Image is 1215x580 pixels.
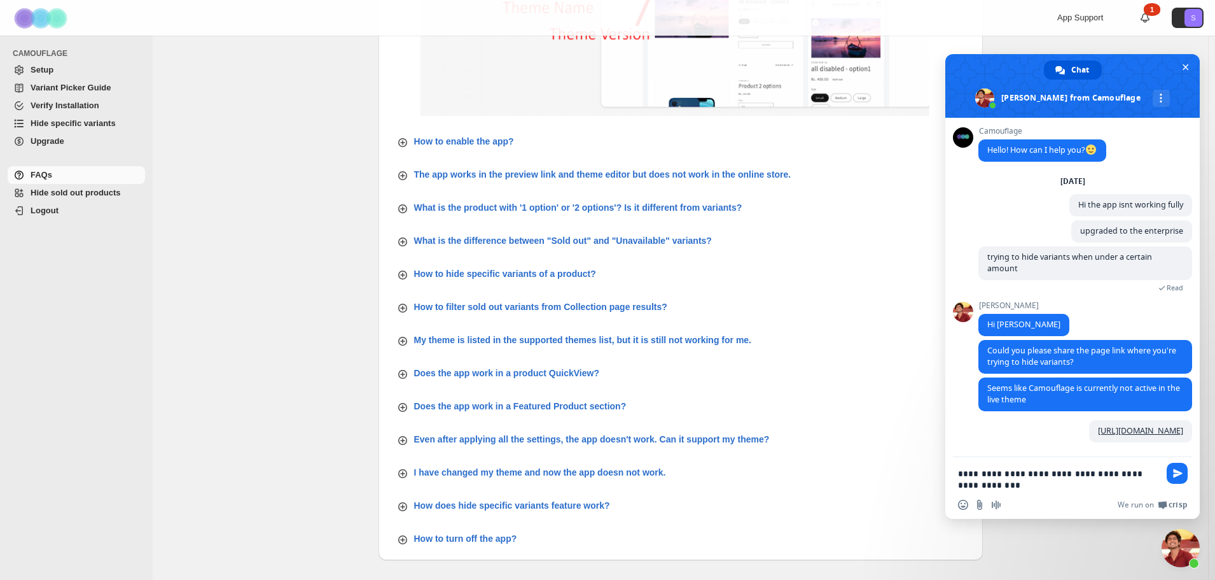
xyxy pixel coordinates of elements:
span: Variant Picker Guide [31,83,111,92]
a: 1 [1139,11,1151,24]
p: My theme is listed in the supported themes list, but it is still not working for me. [414,334,752,346]
span: Hide sold out products [31,188,121,197]
span: Close chat [1179,60,1192,74]
span: Crisp [1169,500,1187,510]
p: How to enable the app? [414,135,514,148]
span: Logout [31,206,59,215]
span: upgraded to the enterprise [1080,225,1183,236]
a: Setup [8,61,145,79]
span: Insert an emoji [958,500,968,510]
button: The app works in the preview link and theme editor but does not work in the online store. [389,163,973,186]
p: What is the product with '1 option' or '2 options'? Is it different from variants? [414,201,742,214]
div: 1 [1144,3,1160,16]
div: Chat [1044,60,1102,80]
p: Even after applying all the settings, the app doesn't work. Can it support my theme? [414,433,770,446]
button: Avatar with initials S [1172,8,1204,28]
span: We run on [1118,500,1154,510]
div: Close chat [1162,529,1200,567]
span: Seems like Camouflage is currently not active in the live theme [987,383,1180,405]
span: Setup [31,65,53,74]
span: Hello! How can I help you? [987,145,1097,155]
button: How to enable the app? [389,130,973,153]
a: We run onCrisp [1118,500,1187,510]
a: Verify Installation [8,97,145,115]
span: Hide specific variants [31,118,116,128]
text: S [1191,14,1195,22]
span: CAMOUFLAGE [13,48,146,59]
button: Does the app work in a Featured Product section? [389,395,973,418]
textarea: Compose your message... [958,468,1159,491]
a: FAQs [8,166,145,184]
p: How to hide specific variants of a product? [414,267,596,280]
button: Does the app work in a product QuickView? [389,362,973,385]
a: Hide sold out products [8,184,145,202]
span: Send a file [975,500,985,510]
button: What is the product with '1 option' or '2 options'? Is it different from variants? [389,196,973,219]
span: App Support [1057,13,1103,22]
span: FAQs [31,170,52,180]
p: The app works in the preview link and theme editor but does not work in the online store. [414,168,791,181]
a: Variant Picker Guide [8,79,145,97]
button: How to hide specific variants of a product? [389,262,973,285]
span: Send [1167,463,1188,484]
p: How to turn off the app? [414,532,517,545]
p: How does hide specific variants feature work? [414,499,610,512]
span: Upgrade [31,136,64,146]
button: What is the difference between "Sold out" and "Unavailable" variants? [389,229,973,252]
button: How to filter sold out variants from Collection page results? [389,295,973,318]
span: Hi [PERSON_NAME] [987,319,1060,330]
span: Hi the app isnt working fully [1078,199,1183,210]
button: I have changed my theme and now the app doesn not work. [389,461,973,484]
span: [PERSON_NAME] [978,301,1069,310]
a: [URL][DOMAIN_NAME] [1098,425,1183,436]
span: Avatar with initials S [1184,9,1202,27]
p: Does the app work in a Featured Product section? [414,400,627,413]
a: Upgrade [8,132,145,150]
img: Camouflage [10,1,74,36]
button: Even after applying all the settings, the app doesn't work. Can it support my theme? [389,428,973,451]
span: Chat [1071,60,1089,80]
span: Could you please share the page link where you're trying to hide variants? [987,345,1176,367]
button: How to turn off the app? [389,527,973,550]
span: Verify Installation [31,101,99,110]
p: How to filter sold out variants from Collection page results? [414,301,667,313]
button: How does hide specific variants feature work? [389,494,973,517]
p: Does the app work in a product QuickView? [414,367,599,379]
span: Audio message [991,500,1001,510]
span: Camouflage [978,127,1106,136]
p: I have changed my theme and now the app doesn not work. [414,466,666,479]
a: Hide specific variants [8,115,145,132]
button: My theme is listed in the supported themes list, but it is still not working for me. [389,329,973,351]
span: trying to hide variants when under a certain amount [987,251,1152,274]
p: What is the difference between "Sold out" and "Unavailable" variants? [414,234,712,247]
span: Read [1167,283,1183,292]
div: [DATE] [1060,178,1085,185]
a: Logout [8,202,145,220]
div: More channels [1153,90,1170,107]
